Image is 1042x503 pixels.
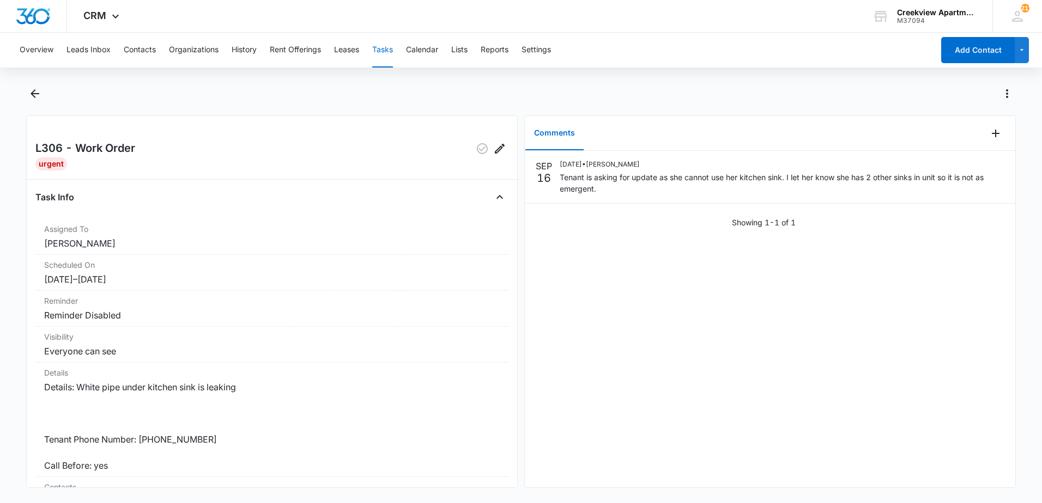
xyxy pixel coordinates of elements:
div: ReminderReminder Disabled [35,291,508,327]
button: History [232,33,257,68]
dd: [DATE] – [DATE] [44,273,500,286]
button: Contacts [124,33,156,68]
div: account id [897,17,977,24]
div: VisibilityEveryone can see [35,327,508,363]
div: Urgent [35,157,67,170]
p: Showing 1-1 of 1 [732,217,796,228]
dt: Contacts [44,481,500,493]
button: Rent Offerings [270,33,321,68]
span: 212 [1021,4,1029,13]
div: DetailsDetails: White pipe under kitchen sink is leaking Tenant Phone Number: [PHONE_NUMBER] Call... [35,363,508,477]
dd: [PERSON_NAME] [44,237,500,250]
button: Back [26,85,43,102]
button: Actions [998,85,1016,102]
p: Tenant is asking for update as she cannot use her kitchen sink. I let her know she has 2 other si... [560,171,1004,194]
button: Leads Inbox [66,33,111,68]
dt: Reminder [44,295,500,306]
dd: Everyone can see [44,345,500,358]
button: Lists [451,33,468,68]
p: 16 [537,173,551,183]
dt: Scheduled On [44,259,500,271]
dt: Details [44,367,500,378]
button: Settings [522,33,551,68]
dt: Assigned To [44,223,500,235]
dd: Reminder Disabled [44,309,500,322]
button: Edit [491,140,508,157]
button: Close [491,188,508,206]
button: Overview [20,33,53,68]
h4: Task Info [35,191,74,204]
button: Reports [481,33,508,68]
dt: Visibility [44,331,500,342]
span: CRM [83,10,106,21]
button: Add Contact [941,37,1015,63]
div: Scheduled On[DATE]–[DATE] [35,255,508,291]
button: Tasks [372,33,393,68]
button: Comments [525,116,584,150]
p: SEP [536,160,552,173]
div: Assigned To[PERSON_NAME] [35,219,508,255]
div: account name [897,8,977,17]
button: Calendar [406,33,438,68]
button: Organizations [169,33,219,68]
h2: L306 - Work Order [35,140,135,157]
div: notifications count [1021,4,1029,13]
button: Add Comment [987,125,1004,142]
button: Leases [334,33,359,68]
p: [DATE] • [PERSON_NAME] [560,160,1004,169]
dd: Details: White pipe under kitchen sink is leaking Tenant Phone Number: [PHONE_NUMBER] Call Before... [44,381,500,472]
